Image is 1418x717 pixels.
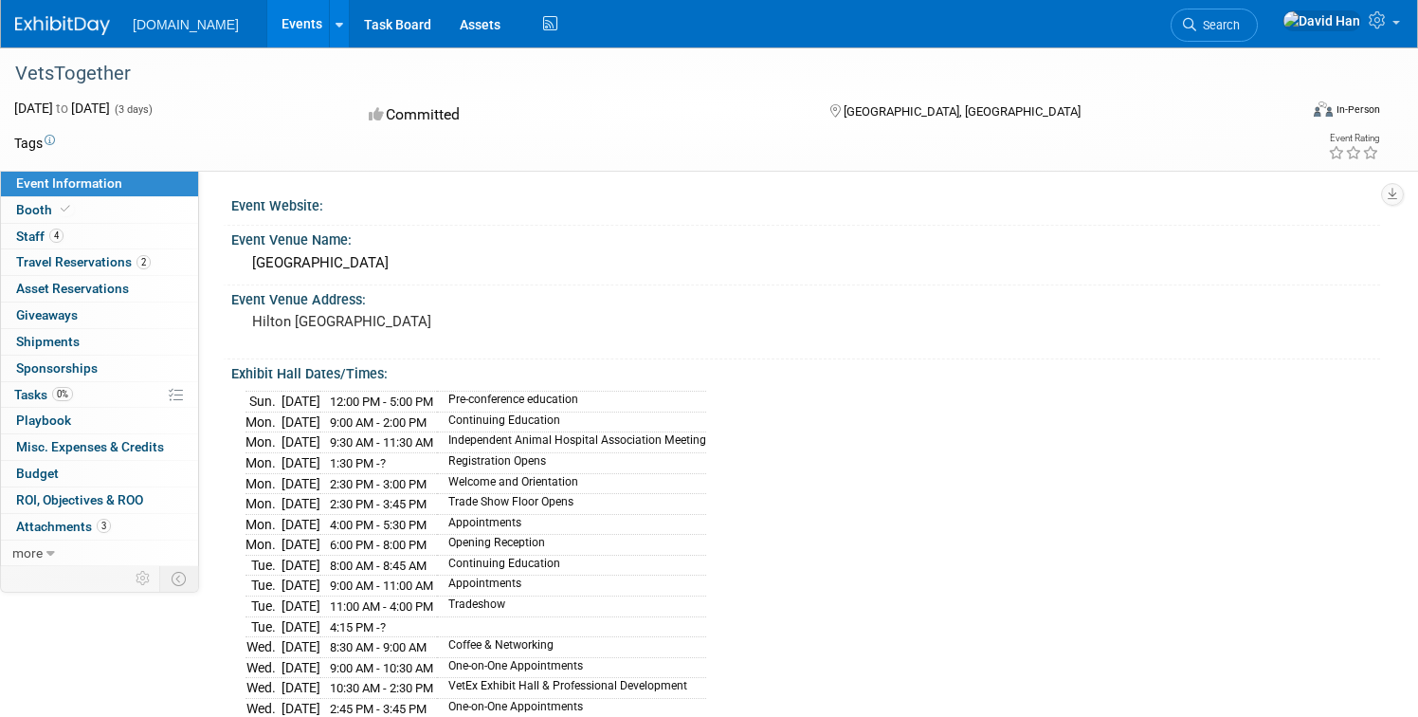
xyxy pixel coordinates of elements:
td: [DATE] [282,453,320,474]
span: more [12,545,43,561]
td: Welcome and Orientation [437,473,706,494]
span: Event Information [16,175,122,191]
div: Event Venue Name: [231,226,1380,249]
div: Event Format [1176,99,1380,127]
td: Coffee & Networking [437,637,706,658]
td: Mon. [245,494,282,515]
a: ROI, Objectives & ROO [1,487,198,513]
a: Asset Reservations [1,276,198,302]
span: [DATE] [DATE] [14,101,110,116]
span: 12:00 PM - 5:00 PM [330,395,433,409]
a: Shipments [1,329,198,355]
span: 9:00 AM - 10:30 AM [330,661,433,675]
td: [DATE] [282,412,320,432]
span: 8:30 AM - 9:00 AM [330,640,427,654]
a: Staff4 [1,224,198,249]
span: 9:30 AM - 11:30 AM [330,435,433,450]
span: Asset Reservations [16,281,129,296]
i: Booth reservation complete [61,204,70,214]
a: Event Information [1,171,198,196]
td: Tue. [245,555,282,576]
td: [DATE] [282,392,320,413]
a: Budget [1,461,198,487]
a: Booth [1,197,198,223]
td: [DATE] [282,657,320,678]
td: Tue. [245,576,282,597]
a: Search [1171,9,1258,42]
span: 2:30 PM - 3:45 PM [330,497,427,511]
img: David Han [1282,10,1361,31]
td: Wed. [245,678,282,699]
td: Tue. [245,616,282,637]
span: 4:00 PM - 5:30 PM [330,518,427,532]
a: Playbook [1,408,198,433]
div: Committed [363,99,799,132]
a: Sponsorships [1,356,198,381]
span: Giveaways [16,307,78,322]
td: One-on-One Appointments [437,657,706,678]
img: Format-Inperson.png [1314,101,1333,117]
span: 8:00 AM - 8:45 AM [330,559,427,573]
span: ? [380,456,386,470]
td: [DATE] [282,616,320,637]
td: Mon. [245,473,282,494]
span: Sponsorships [16,360,98,376]
td: Mon. [245,432,282,453]
img: ExhibitDay [15,16,110,35]
pre: Hilton [GEOGRAPHIC_DATA] [252,313,689,330]
span: 2:45 PM - 3:45 PM [330,702,427,716]
td: Opening Reception [437,535,706,556]
td: [DATE] [282,596,320,616]
span: 11:00 AM - 4:00 PM [330,599,433,614]
span: [GEOGRAPHIC_DATA], [GEOGRAPHIC_DATA] [844,104,1081,119]
span: 2 [136,255,151,269]
td: Wed. [245,657,282,678]
td: [DATE] [282,555,320,576]
div: Event Venue Address: [231,285,1380,309]
td: Mon. [245,535,282,556]
span: 4 [49,229,64,243]
td: Tradeshow [437,596,706,616]
a: Travel Reservations2 [1,249,198,275]
div: In-Person [1336,102,1380,117]
span: 4:15 PM - [330,620,386,634]
a: Tasks0% [1,382,198,408]
span: ? [380,620,386,634]
td: Pre-conference education [437,392,706,413]
span: Travel Reservations [16,254,151,269]
a: Attachments3 [1,514,198,540]
span: Shipments [16,334,80,349]
td: [DATE] [282,637,320,658]
span: 9:00 AM - 11:00 AM [330,579,433,593]
td: [DATE] [282,678,320,699]
td: Mon. [245,514,282,535]
a: Misc. Expenses & Credits [1,434,198,460]
td: Independent Animal Hospital Association Meeting [437,432,706,453]
div: Event Website: [231,192,1380,215]
span: 6:00 PM - 8:00 PM [330,538,427,552]
span: 10:30 AM - 2:30 PM [330,681,433,695]
td: VetEx Exhibit Hall & Professional Development [437,678,706,699]
td: [DATE] [282,576,320,597]
td: Continuing Education [437,412,706,432]
td: [DATE] [282,535,320,556]
td: [DATE] [282,494,320,515]
td: Continuing Education [437,555,706,576]
span: 2:30 PM - 3:00 PM [330,477,427,491]
div: Exhibit Hall Dates/Times: [231,359,1380,383]
span: (3 days) [113,103,153,116]
a: Giveaways [1,303,198,328]
td: Toggle Event Tabs [160,566,199,591]
td: Mon. [245,412,282,432]
div: Event Rating [1328,134,1379,143]
span: Staff [16,229,64,244]
td: Appointments [437,576,706,597]
td: Wed. [245,637,282,658]
td: [DATE] [282,514,320,535]
td: Tue. [245,596,282,616]
td: Appointments [437,514,706,535]
span: to [53,101,71,116]
span: [DOMAIN_NAME] [133,17,239,32]
span: ROI, Objectives & ROO [16,492,143,507]
span: Booth [16,202,74,217]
